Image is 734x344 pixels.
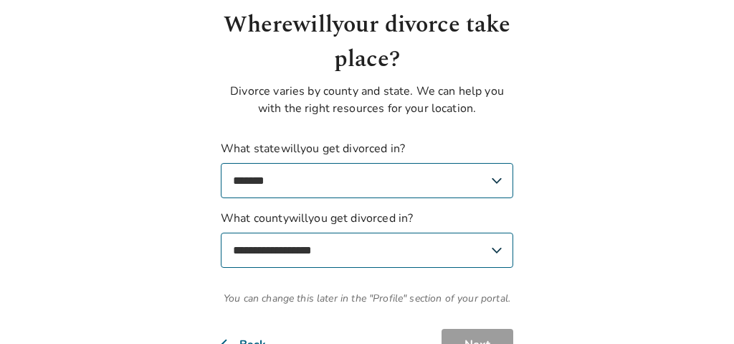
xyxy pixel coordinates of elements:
iframe: Chat Widget [662,275,734,344]
span: You can change this later in the "Profile" section of your portal. [221,291,513,306]
label: What county will you get divorced in? [221,210,513,268]
p: Divorce varies by county and state. We can help you with the right resources for your location. [221,83,513,117]
h1: Where will your divorce take place? [221,8,513,77]
label: What state will you get divorced in? [221,140,513,198]
select: What countywillyou get divorced in? [221,233,513,268]
select: What statewillyou get divorced in? [221,163,513,198]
